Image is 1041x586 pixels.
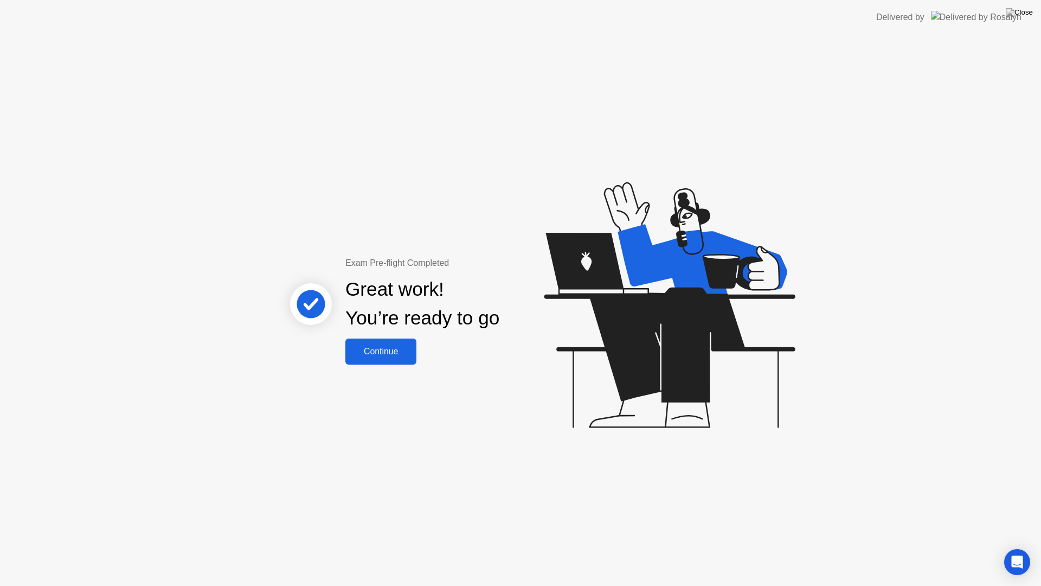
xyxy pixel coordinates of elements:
div: Exam Pre-flight Completed [345,257,569,270]
div: Delivered by [876,11,924,24]
div: Open Intercom Messenger [1004,549,1030,575]
div: Continue [349,347,413,356]
img: Close [1006,8,1033,17]
button: Continue [345,339,416,365]
img: Delivered by Rosalyn [931,11,1021,23]
div: Great work! You’re ready to go [345,275,499,333]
